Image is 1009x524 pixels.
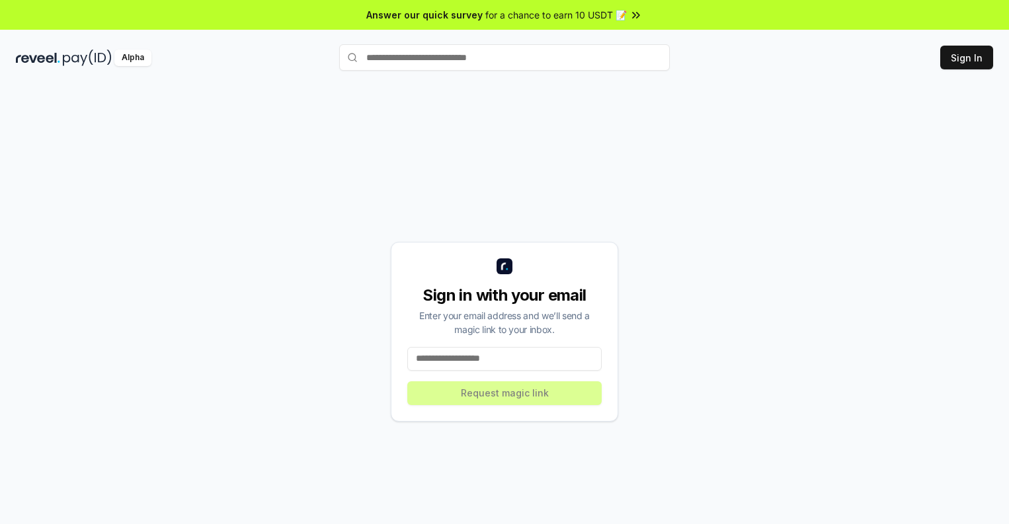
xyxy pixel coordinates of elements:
[366,8,483,22] span: Answer our quick survey
[940,46,993,69] button: Sign In
[63,50,112,66] img: pay_id
[485,8,627,22] span: for a chance to earn 10 USDT 📝
[16,50,60,66] img: reveel_dark
[114,50,151,66] div: Alpha
[407,285,602,306] div: Sign in with your email
[497,258,512,274] img: logo_small
[407,309,602,336] div: Enter your email address and we’ll send a magic link to your inbox.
